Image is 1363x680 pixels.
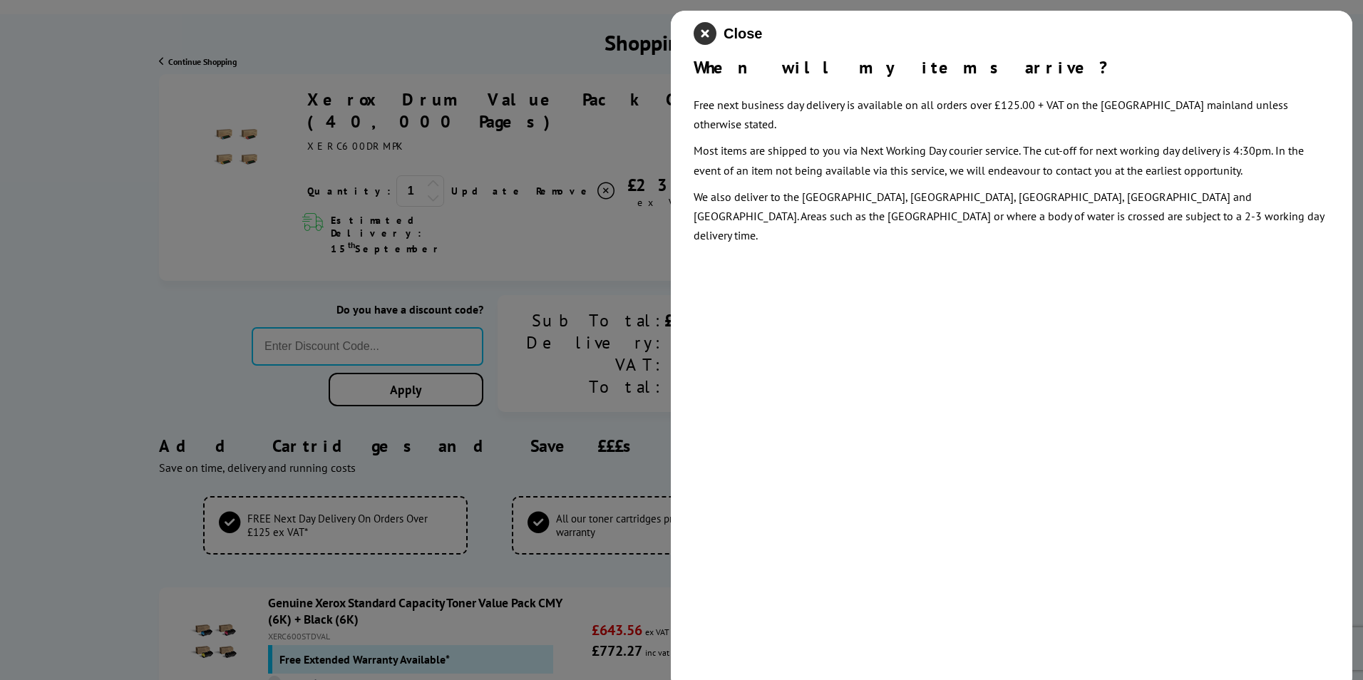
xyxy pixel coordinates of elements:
p: Free next business day delivery is available on all orders over £125.00 + VAT on the [GEOGRAPHIC_... [694,96,1329,134]
p: We also deliver to the [GEOGRAPHIC_DATA], [GEOGRAPHIC_DATA], [GEOGRAPHIC_DATA], [GEOGRAPHIC_DATA]... [694,187,1329,246]
button: close modal [694,22,762,45]
span: Close [724,26,762,42]
p: Most items are shipped to you via Next Working Day courier service. The cut-off for next working ... [694,141,1329,180]
div: When will my items arrive? [694,56,1329,78]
